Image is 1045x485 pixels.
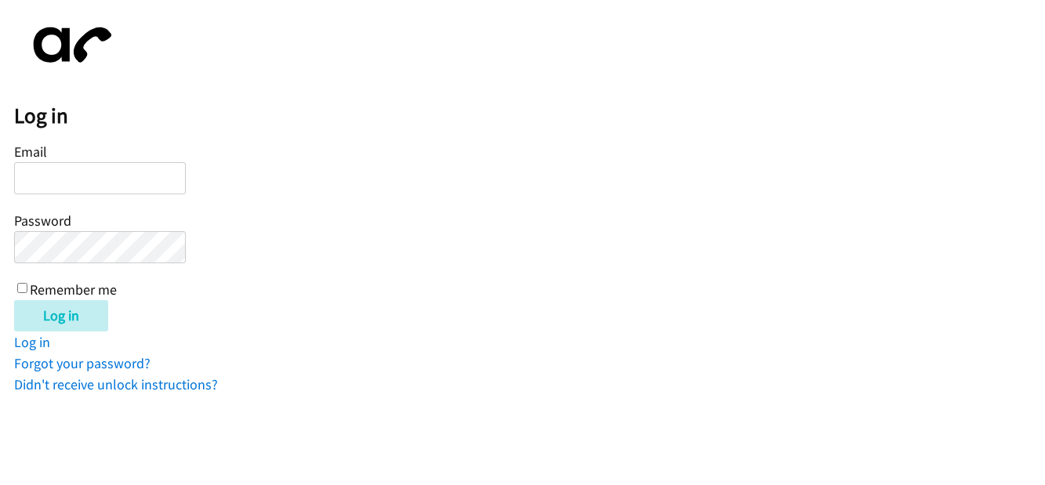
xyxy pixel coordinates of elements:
[14,354,151,372] a: Forgot your password?
[14,300,108,331] input: Log in
[14,375,218,393] a: Didn't receive unlock instructions?
[14,14,124,76] img: aphone-8a226864a2ddd6a5e75d1ebefc011f4aa8f32683c2d82f3fb0802fe031f96514.svg
[14,103,1045,129] h2: Log in
[14,212,71,230] label: Password
[14,333,50,351] a: Log in
[14,143,47,161] label: Email
[30,281,117,299] label: Remember me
